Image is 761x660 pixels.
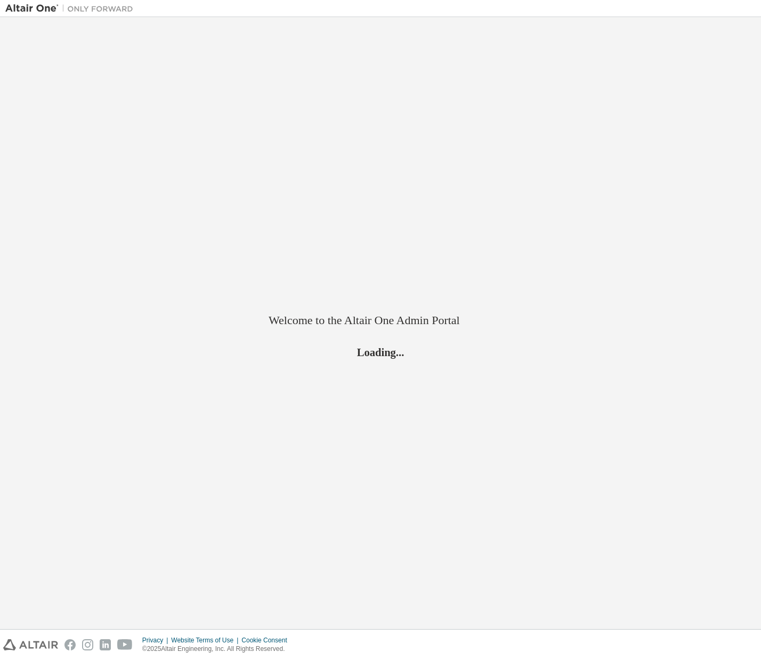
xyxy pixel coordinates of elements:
[3,639,58,650] img: altair_logo.svg
[171,636,241,645] div: Website Terms of Use
[82,639,93,650] img: instagram.svg
[64,639,76,650] img: facebook.svg
[142,636,171,645] div: Privacy
[269,345,492,359] h2: Loading...
[100,639,111,650] img: linkedin.svg
[5,3,139,14] img: Altair One
[269,313,492,328] h2: Welcome to the Altair One Admin Portal
[241,636,293,645] div: Cookie Consent
[142,645,294,654] p: © 2025 Altair Engineering, Inc. All Rights Reserved.
[117,639,133,650] img: youtube.svg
